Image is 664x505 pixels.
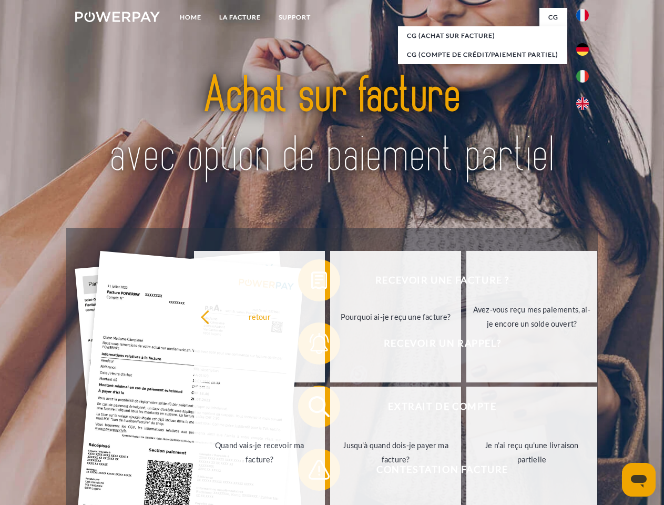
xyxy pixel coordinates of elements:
a: Support [270,8,320,27]
img: title-powerpay_fr.svg [100,50,564,201]
img: en [576,97,589,110]
div: Avez-vous reçu mes paiements, ai-je encore un solde ouvert? [473,302,591,331]
div: retour [200,309,319,324]
img: de [576,43,589,56]
a: CG (Compte de crédit/paiement partiel) [398,45,567,64]
a: CG [539,8,567,27]
img: fr [576,9,589,22]
div: Je n'ai reçu qu'une livraison partielle [473,438,591,467]
a: CG (achat sur facture) [398,26,567,45]
div: Quand vais-je recevoir ma facture? [200,438,319,467]
a: LA FACTURE [210,8,270,27]
a: Home [171,8,210,27]
div: Pourquoi ai-je reçu une facture? [336,309,455,324]
img: logo-powerpay-white.svg [75,12,160,22]
div: Jusqu'à quand dois-je payer ma facture? [336,438,455,467]
iframe: Bouton de lancement de la fenêtre de messagerie [622,463,656,497]
a: Avez-vous reçu mes paiements, ai-je encore un solde ouvert? [466,251,597,382]
img: it [576,70,589,83]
